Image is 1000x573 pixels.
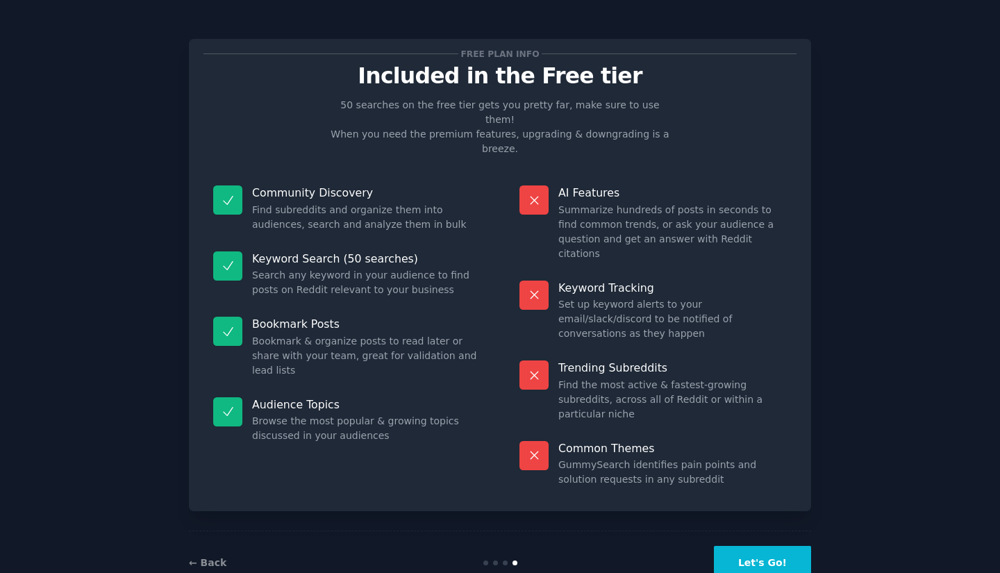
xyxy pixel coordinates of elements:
span: Free plan info [458,47,542,61]
dd: Browse the most popular & growing topics discussed in your audiences [252,414,481,443]
a: ← Back [189,557,226,568]
p: Keyword Tracking [558,281,787,295]
p: Common Themes [558,441,787,456]
dd: Set up keyword alerts to your email/slack/discord to be notified of conversations as they happen [558,297,787,341]
dd: Summarize hundreds of posts in seconds to find common trends, or ask your audience a question and... [558,203,787,261]
p: 50 searches on the free tier gets you pretty far, make sure to use them! When you need the premiu... [325,98,675,156]
dd: Find the most active & fastest-growing subreddits, across all of Reddit or within a particular niche [558,378,787,422]
p: Community Discovery [252,185,481,200]
p: Included in the Free tier [203,64,797,88]
dd: GummySearch identifies pain points and solution requests in any subreddit [558,458,787,487]
p: Audience Topics [252,397,481,412]
dd: Find subreddits and organize them into audiences, search and analyze them in bulk [252,203,481,232]
p: Bookmark Posts [252,317,481,331]
dd: Bookmark & organize posts to read later or share with your team, great for validation and lead lists [252,334,481,378]
p: Trending Subreddits [558,360,787,375]
p: AI Features [558,185,787,200]
p: Keyword Search (50 searches) [252,251,481,266]
dd: Search any keyword in your audience to find posts on Reddit relevant to your business [252,268,481,297]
